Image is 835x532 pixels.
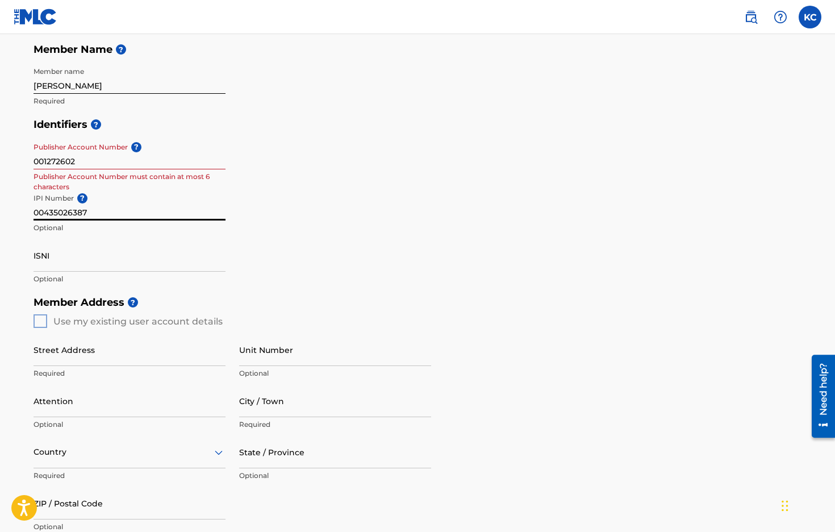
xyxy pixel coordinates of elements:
[774,10,787,24] img: help
[799,6,821,28] div: User Menu
[131,142,141,152] span: ?
[34,223,226,233] p: Optional
[34,419,226,430] p: Optional
[239,471,431,481] p: Optional
[744,10,758,24] img: search
[782,489,788,523] div: Drag
[769,6,792,28] div: Help
[34,471,226,481] p: Required
[34,522,226,532] p: Optional
[14,9,57,25] img: MLC Logo
[34,368,226,379] p: Required
[740,6,762,28] a: Public Search
[778,477,835,532] iframe: Chat Widget
[34,38,801,62] h5: Member Name
[128,297,138,307] span: ?
[34,113,801,137] h5: Identifiers
[34,290,801,315] h5: Member Address
[34,172,226,192] p: Publisher Account Number must contain at most 6 characters
[34,274,226,284] p: Optional
[803,347,835,444] iframe: Resource Center
[77,193,87,203] span: ?
[34,96,226,106] p: Required
[91,119,101,130] span: ?
[239,419,431,430] p: Required
[116,44,126,55] span: ?
[239,368,431,379] p: Optional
